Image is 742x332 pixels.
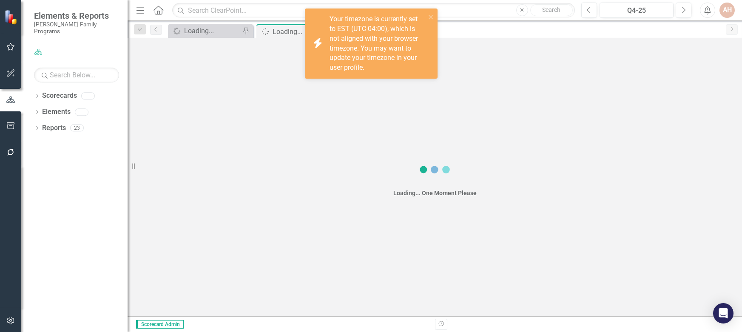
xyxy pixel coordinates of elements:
div: Your timezone is currently set to EST (UTC-04:00), which is not aligned with your browser timezon... [330,14,426,73]
button: close [428,12,434,22]
a: Scorecards [42,91,77,101]
img: ClearPoint Strategy [4,10,19,25]
a: Reports [42,123,66,133]
span: Elements & Reports [34,11,119,21]
span: Scorecard Admin [136,320,184,329]
small: [PERSON_NAME] Family Programs [34,21,119,35]
div: Loading... [184,26,240,36]
a: Loading... [170,26,240,36]
a: Elements [42,107,71,117]
input: Search Below... [34,68,119,82]
button: AH [719,3,735,18]
div: Q4-25 [603,6,671,16]
span: Search [542,6,560,13]
div: Loading... [273,26,339,37]
button: Q4-25 [600,3,674,18]
div: Loading... One Moment Please [393,189,477,197]
button: Search [530,4,573,16]
input: Search ClearPoint... [172,3,574,18]
div: 23 [70,125,84,132]
div: Open Intercom Messenger [713,303,733,323]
